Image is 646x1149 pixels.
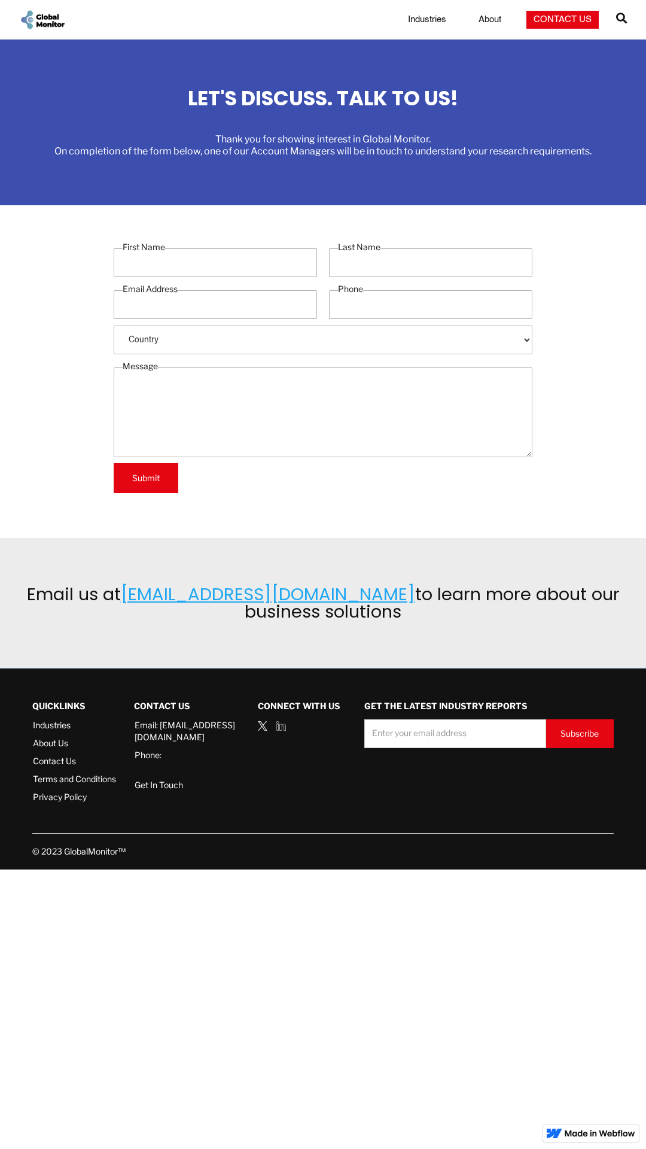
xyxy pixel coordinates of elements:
[24,586,622,621] h2: Email us at to learn more about our business solutions
[258,701,340,711] strong: Connect with us
[135,749,161,761] a: Phone:
[338,241,380,253] label: Last Name
[401,14,453,26] a: Industries
[565,1130,635,1137] img: Made in Webflow
[123,283,178,295] label: Email Address
[188,84,458,113] strong: LET'S DISCUSS. TALK TO US!
[121,582,415,606] a: [EMAIL_ADDRESS][DOMAIN_NAME]
[33,737,116,749] a: About Us
[134,701,190,711] strong: Contact Us
[471,14,508,26] a: About
[135,719,251,743] a: Email: [EMAIL_ADDRESS][DOMAIN_NAME]
[123,360,158,372] label: Message
[114,241,532,493] form: Get In Touch Form
[364,701,527,711] strong: GET THE LATEST INDUSTRY REPORTS
[33,719,116,731] a: Industries
[616,10,627,26] span: 
[33,773,116,785] a: Terms and Conditions
[526,11,599,29] a: Contact Us
[19,9,66,30] a: home
[364,719,546,748] input: Enter your email address
[33,755,116,767] a: Contact Us
[33,791,116,803] a: Privacy Policy
[114,463,178,493] input: Submit
[338,283,363,295] label: Phone
[546,719,614,748] input: Subscribe
[32,846,614,858] div: © 2023 GlobalMonitor™
[364,719,614,748] form: Demo Request
[123,241,165,253] label: First Name
[616,8,627,32] a: 
[135,767,183,791] a: Get In Touch
[54,133,592,157] div: Thank you for showing interest in Global Monitor. On completion of the form below, one of our Acc...
[32,693,116,719] div: QUICKLINKS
